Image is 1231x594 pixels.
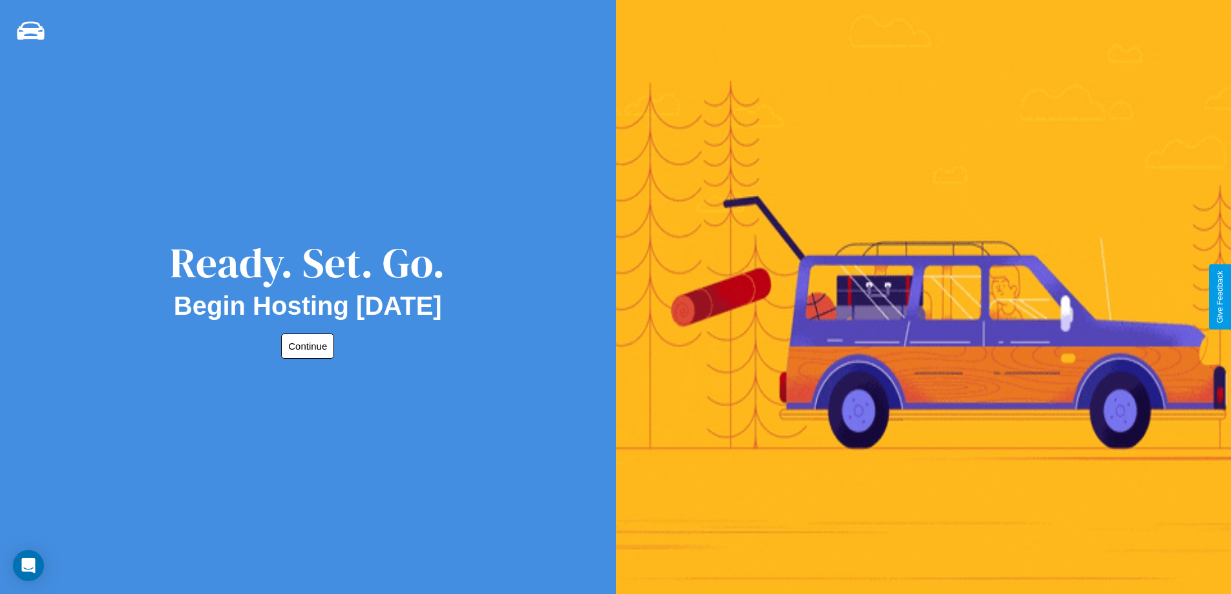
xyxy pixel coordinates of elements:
h2: Begin Hosting [DATE] [174,292,442,321]
div: Open Intercom Messenger [13,550,44,581]
div: Give Feedback [1215,271,1225,323]
div: Ready. Set. Go. [170,234,445,292]
button: Continue [281,334,334,359]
